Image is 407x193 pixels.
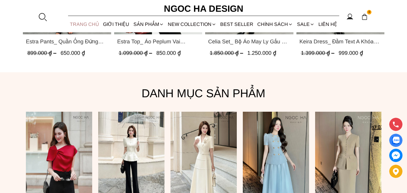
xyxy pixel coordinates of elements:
[208,37,290,46] a: Link to Celia Set_ Bộ Áo May Ly Gấu Cổ Trắng Mix Chân Váy Bút Chì Màu Ghi BJ148
[301,50,336,56] span: 1.399.000 ₫
[392,137,399,144] img: Display image
[117,37,199,46] span: Estra Top_ Áo Peplum Vai Choàng Màu Đỏ A1092
[247,50,276,56] span: 1.250.000 ₫
[27,50,58,56] span: 899.000 ₫
[361,14,368,20] img: img-CART-ICON-ksit0nf1
[158,2,249,16] a: Ngoc Ha Design
[26,37,108,46] a: Link to Estra Pants_ Quần Ống Đứng Loe Nhẹ Q070
[316,16,339,32] a: LIÊN HỆ
[338,50,363,56] span: 999.000 ₫
[367,10,372,15] span: 0
[156,50,180,56] span: 850.000 ₫
[295,16,316,32] a: SALE
[142,87,265,100] font: Danh mục sản phẩm
[68,16,101,32] a: TRANG CHỦ
[255,16,295,32] div: Chính sách
[218,16,255,32] a: BEST SELLER
[166,16,218,32] a: NEW COLLECTION
[210,50,245,56] span: 1.850.000 ₫
[299,37,381,46] span: Keira Dress_ Đầm Text A Khóa Đồng D1016
[389,149,402,162] a: messenger
[101,16,131,32] a: GIỚI THIỆU
[117,37,199,46] a: Link to Estra Top_ Áo Peplum Vai Choàng Màu Đỏ A1092
[26,37,108,46] span: Estra Pants_ Quần Ống Đứng Loe Nhẹ Q070
[299,37,381,46] a: Link to Keira Dress_ Đầm Text A Khóa Đồng D1016
[208,37,290,46] span: Celia Set_ Bộ Áo May Ly Gấu Cổ Trắng Mix Chân Váy Bút Chì Màu Ghi BJ148
[118,50,153,56] span: 1.099.000 ₫
[389,134,402,147] a: Display image
[61,50,85,56] span: 650.000 ₫
[131,16,166,32] div: SẢN PHẨM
